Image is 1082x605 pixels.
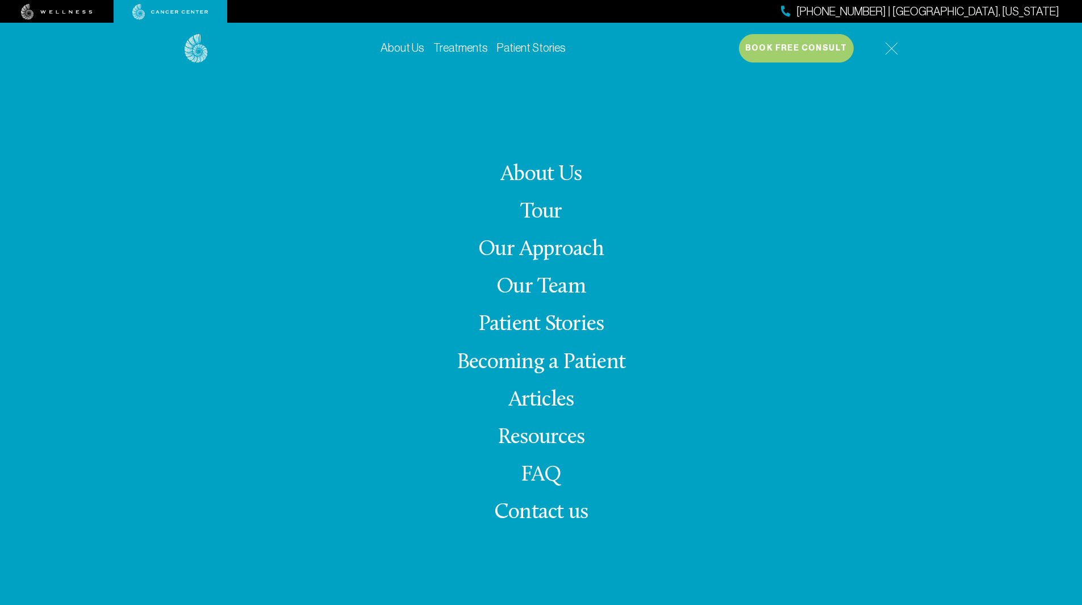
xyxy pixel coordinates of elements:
img: icon-hamburger [885,42,898,55]
a: FAQ [521,464,562,486]
a: Resources [498,427,584,449]
button: Book Free Consult [739,34,854,62]
a: [PHONE_NUMBER] | [GEOGRAPHIC_DATA], [US_STATE] [781,3,1059,20]
a: About Us [500,164,582,186]
a: Articles [508,389,574,411]
img: wellness [21,4,93,20]
a: About Us [381,41,424,54]
a: Patient Stories [478,314,604,336]
a: Becoming a Patient [457,352,625,374]
span: Contact us [494,502,588,524]
img: cancer center [132,4,208,20]
img: logo [185,34,208,63]
a: Tour [520,201,562,223]
a: Our Approach [478,239,604,261]
span: [PHONE_NUMBER] | [GEOGRAPHIC_DATA], [US_STATE] [796,3,1059,20]
a: Our Team [496,276,586,298]
a: Patient Stories [497,41,566,54]
a: Treatments [433,41,488,54]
